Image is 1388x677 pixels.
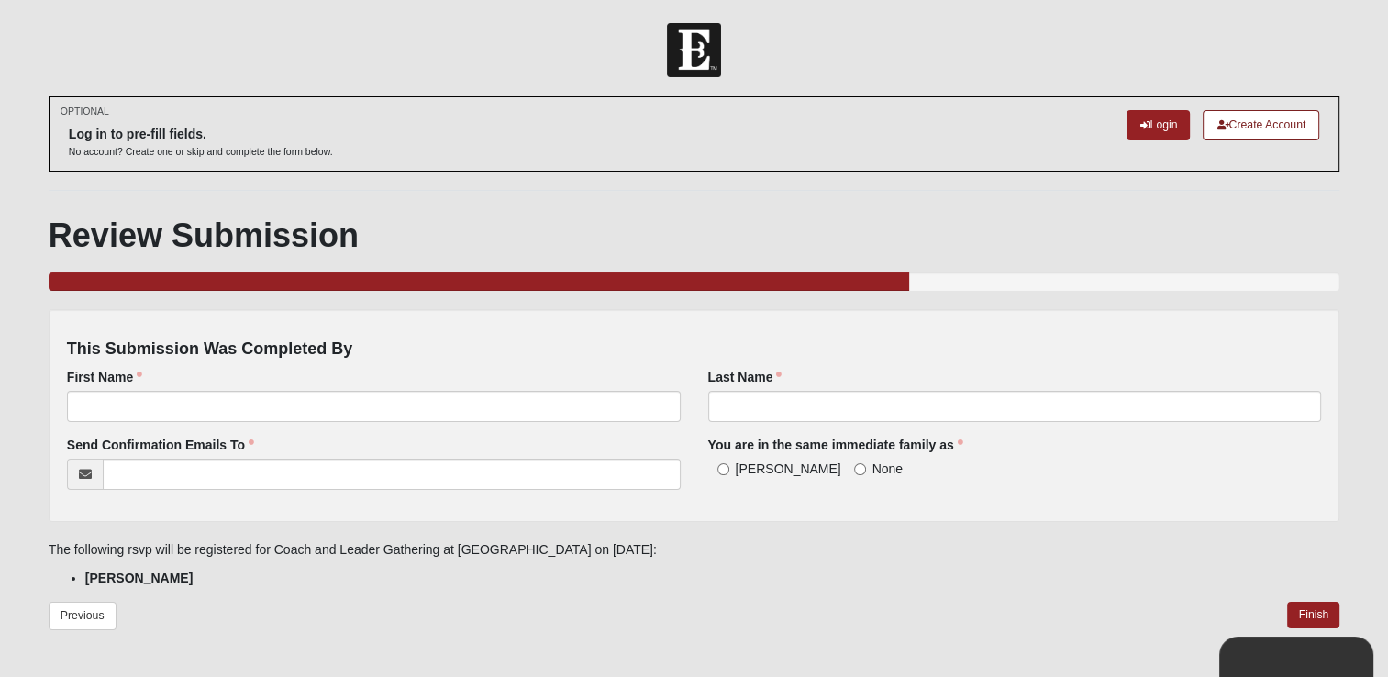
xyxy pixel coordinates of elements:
span: None [872,461,903,476]
input: [PERSON_NAME] [717,463,729,475]
img: Church of Eleven22 Logo [667,23,721,77]
span: [PERSON_NAME] [736,461,841,476]
h6: Log in to pre-fill fields. [69,127,333,142]
strong: [PERSON_NAME] [85,571,193,585]
label: You are in the same immediate family as [708,436,963,454]
label: First Name [67,368,142,386]
input: None [854,463,866,475]
p: The following rsvp will be registered for Coach and Leader Gathering at [GEOGRAPHIC_DATA] on [DATE]: [49,540,1339,560]
h4: This Submission Was Completed By [67,339,1321,360]
a: Previous [49,602,117,630]
a: Create Account [1203,110,1319,140]
h1: Review Submission [49,216,1339,255]
p: No account? Create one or skip and complete the form below. [69,145,333,159]
a: Finish [1287,602,1339,628]
small: OPTIONAL [61,105,109,118]
a: Login [1127,110,1190,140]
label: Last Name [708,368,783,386]
label: Send Confirmation Emails To [67,436,254,454]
